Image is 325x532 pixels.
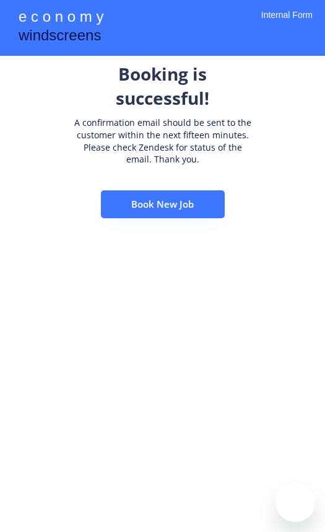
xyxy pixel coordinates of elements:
[19,6,103,30] div: e c o n o m y
[275,482,315,522] iframe: Button to launch messaging window
[70,117,256,165] div: A confirmation email should be sent to the customer within the next fifteen minutes. Please check...
[261,9,313,37] div: Internal Form
[70,62,256,110] div: Booking is successful!
[19,25,101,49] div: windscreens
[101,190,225,218] button: Book New Job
